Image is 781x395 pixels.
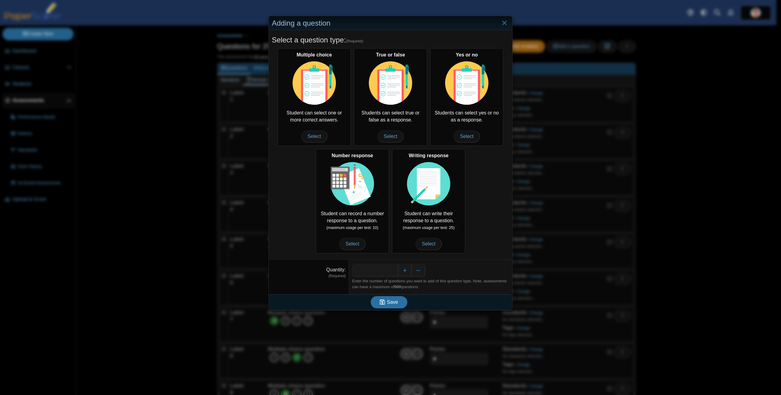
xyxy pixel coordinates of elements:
div: Student can record a number response to a question. [316,149,389,253]
a: Close [500,18,509,28]
img: item-type-writing-response.svg [407,162,450,205]
h5: Select a question type: [272,35,509,45]
button: Decrease [412,264,425,277]
div: Adding a question [269,16,512,31]
img: item-type-number-response.svg [331,162,374,205]
img: item-type-multiple-choice.svg [369,61,412,105]
img: item-type-multiple-choice.svg [445,61,488,105]
small: (maximum usage per test: 10) [326,225,378,230]
div: Student can select one or more correct answers. [278,48,351,146]
span: Select [454,130,480,143]
dfn: (Required) [272,274,346,279]
button: Save [371,296,407,308]
button: Increase [398,264,412,277]
img: item-type-multiple-choice.svg [293,61,336,105]
div: Students can select true or false as a response. [354,48,427,146]
label: Quantity [326,267,346,272]
div: Students can select yes or no as a response. [430,48,503,146]
small: (maximum usage per test: 25) [403,225,455,230]
b: Yes or no [456,52,478,57]
span: (Required) [346,39,363,44]
b: Multiple choice [297,52,332,57]
div: Student can write their response to a question. [392,149,465,253]
b: 500 [394,284,401,289]
b: Number response [332,153,373,158]
span: Select [416,238,442,250]
span: Select [377,130,404,143]
div: Enter the number of questions you want to add of this question type. Note, assessments can have a... [352,278,509,289]
span: Select [339,238,365,250]
b: Writing response [409,153,448,158]
span: Select [301,130,327,143]
b: True or false [376,52,405,57]
span: Save [387,299,398,305]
